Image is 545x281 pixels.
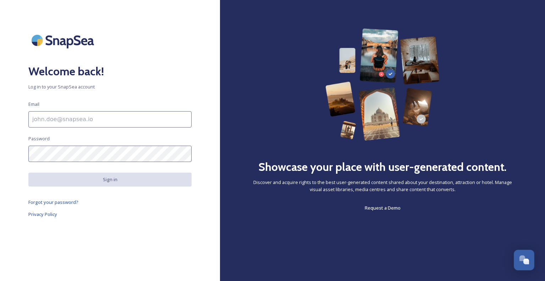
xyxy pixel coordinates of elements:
h2: Welcome back! [28,63,192,80]
span: Email [28,101,39,108]
span: Discover and acquire rights to the best user-generated content shared about your destination, att... [248,179,517,193]
button: Sign in [28,173,192,187]
img: 63b42ca75bacad526042e722_Group%20154-p-800.png [325,28,440,141]
a: Forgot your password? [28,198,192,206]
a: Privacy Policy [28,210,192,218]
span: Log in to your SnapSea account [28,83,192,90]
a: Request a Demo [365,204,401,212]
input: john.doe@snapsea.io [28,111,192,128]
img: SnapSea Logo [28,28,99,52]
span: Password [28,135,50,142]
span: Privacy Policy [28,211,57,217]
h2: Showcase your place with user-generated content. [258,158,507,175]
button: Open Chat [514,250,534,270]
span: Request a Demo [365,205,401,211]
span: Forgot your password? [28,199,78,205]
